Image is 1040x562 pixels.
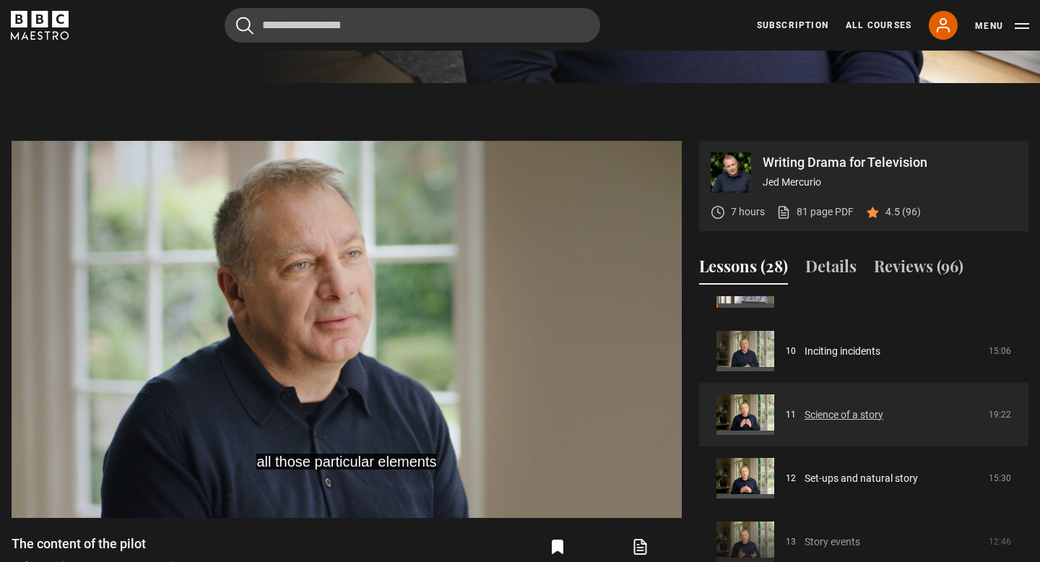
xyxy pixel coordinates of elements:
p: Writing Drama for Television [763,156,1017,169]
video-js: Video Player [12,141,682,518]
a: All Courses [846,19,911,32]
p: 7 hours [731,204,765,220]
a: Science of a story [805,407,883,423]
button: Details [805,254,857,285]
a: 81 page PDF [776,204,854,220]
button: Lessons (28) [699,254,788,285]
a: Set-ups and natural story [805,471,918,486]
button: Submit the search query [236,17,253,35]
p: Jed Mercurio [763,175,1017,190]
a: Subscription [757,19,828,32]
p: 4.5 (96) [885,204,921,220]
h1: The content of the pilot [12,535,183,553]
input: Search [225,8,600,43]
button: Toggle navigation [975,19,1029,33]
button: Reviews (96) [874,254,963,285]
svg: BBC Maestro [11,11,69,40]
a: Inciting incidents [805,344,880,359]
